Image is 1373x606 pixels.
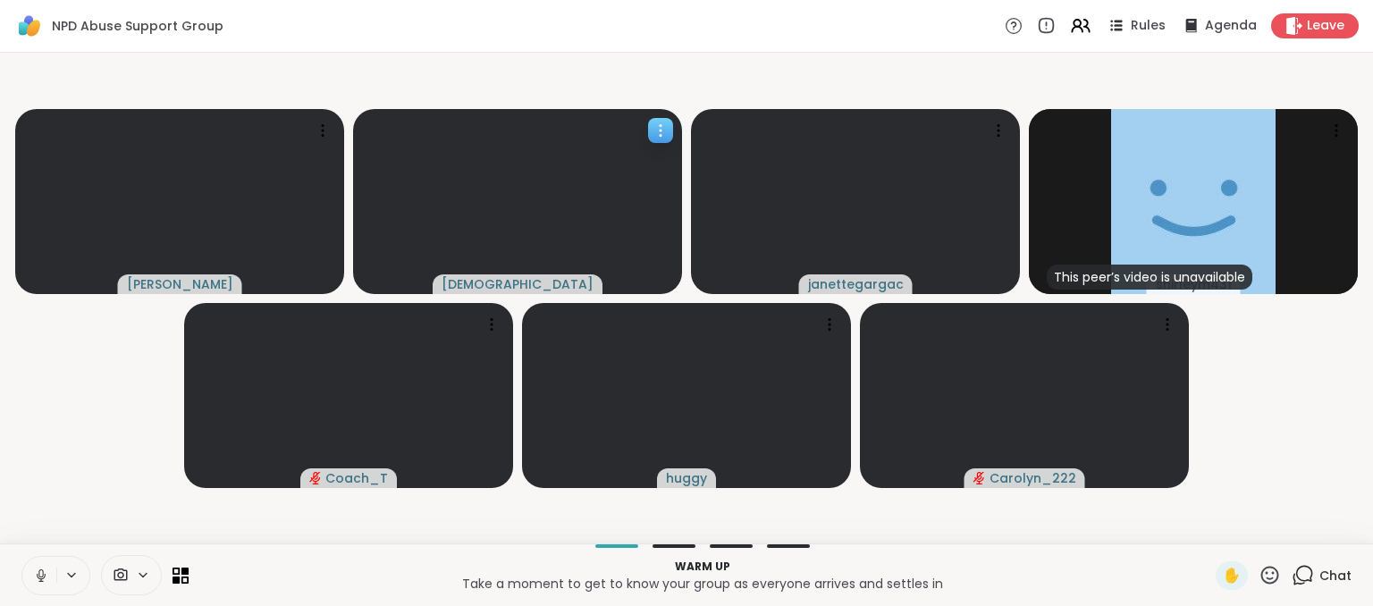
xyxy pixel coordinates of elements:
span: Agenda [1205,17,1257,35]
span: Coach_T [325,469,388,487]
span: Leave [1307,17,1344,35]
span: [DEMOGRAPHIC_DATA] [442,275,594,293]
span: Rules [1131,17,1166,35]
span: Carolyn_222 [990,469,1076,487]
p: Warm up [199,559,1205,575]
span: Chat [1319,567,1352,585]
span: huggy [666,469,707,487]
span: audio-muted [973,472,986,484]
span: ✋ [1223,565,1241,586]
div: This peer’s video is unavailable [1047,265,1252,290]
img: shirleym431 [1111,109,1276,294]
span: NPD Abuse Support Group [52,17,223,35]
span: audio-muted [309,472,322,484]
span: [PERSON_NAME] [127,275,233,293]
p: Take a moment to get to know your group as everyone arrives and settles in [199,575,1205,593]
span: janettegargac [808,275,904,293]
img: ShareWell Logomark [14,11,45,41]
